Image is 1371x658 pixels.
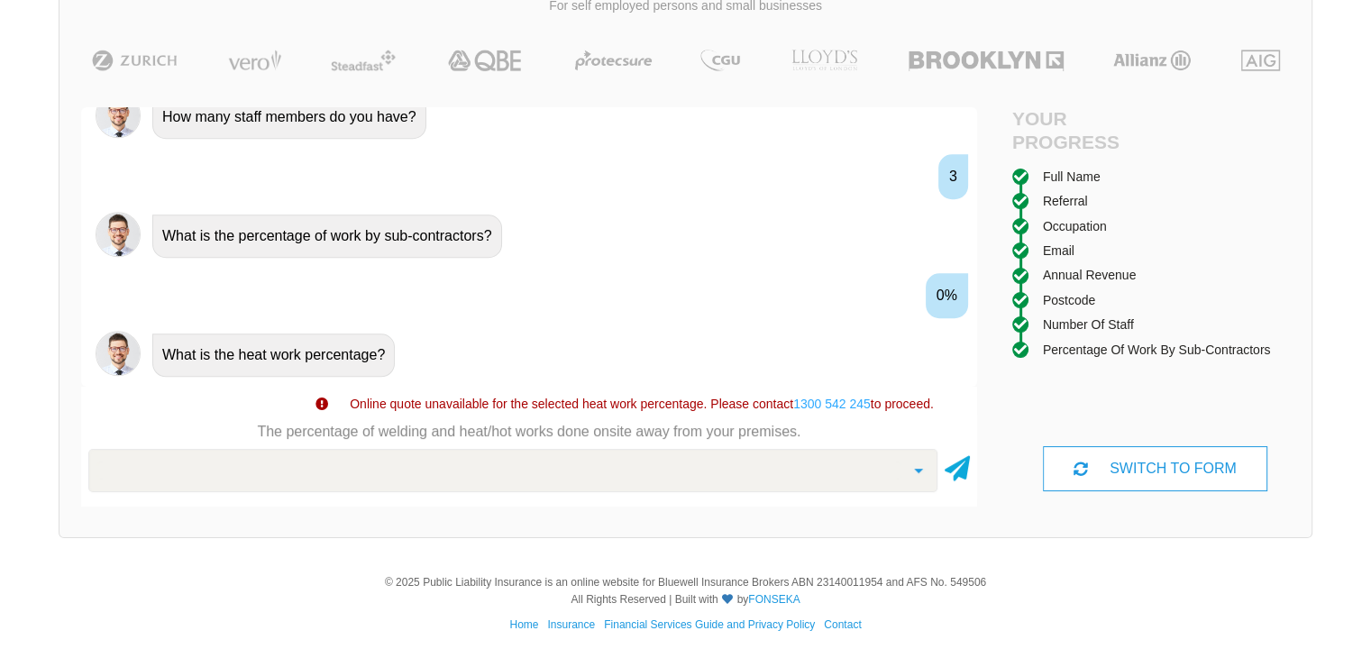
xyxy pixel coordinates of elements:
div: Number of staff [1043,315,1134,334]
img: Steadfast | Public Liability Insurance [324,50,403,71]
div: Full Name [1043,167,1101,187]
div: Email [1043,241,1074,260]
img: Chatbot | PLI [96,212,141,257]
div: 0% [926,273,968,318]
img: Chatbot | PLI [96,331,141,376]
img: Vero | Public Liability Insurance [220,50,289,71]
div: What is the heat work percentage? [152,334,395,377]
a: FONSEKA [748,593,800,606]
div: Referral [1043,191,1088,211]
img: Zurich | Public Liability Insurance [84,50,186,71]
a: 1300 542 245 [793,397,871,411]
img: Allianz | Public Liability Insurance [1104,50,1200,71]
img: Chatbot | PLI [96,93,141,138]
div: How many staff members do you have? [152,96,426,139]
a: Contact [824,618,861,631]
img: QBE | Public Liability Insurance [437,50,535,71]
span: Online quote unavailable for the selected heat work percentage. Please contact to proceed. [350,397,934,411]
img: Brooklyn | Public Liability Insurance [901,50,1070,71]
img: Protecsure | Public Liability Insurance [568,50,659,71]
div: What is the percentage of work by sub-contractors? [152,215,502,258]
div: 3 [938,154,968,199]
div: Occupation [1043,216,1107,236]
img: AIG | Public Liability Insurance [1234,50,1287,71]
div: Percentage of work by sub-contractors [1043,340,1271,360]
img: CGU | Public Liability Insurance [693,50,747,71]
p: The percentage of welding and heat/hot works done onsite away from your premises. [81,422,977,442]
a: Insurance [547,618,595,631]
div: SWITCH TO FORM [1043,446,1266,491]
img: LLOYD's | Public Liability Insurance [781,50,868,71]
a: Home [509,618,538,631]
h4: Your Progress [1012,107,1156,152]
div: Annual Revenue [1043,265,1137,285]
div: Postcode [1043,290,1095,310]
a: Financial Services Guide and Privacy Policy [604,618,815,631]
